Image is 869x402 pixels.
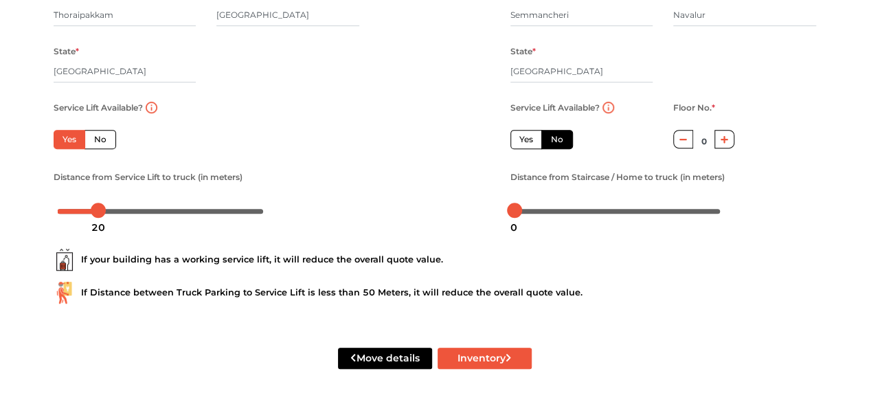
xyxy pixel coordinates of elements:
label: Service Lift Available? [54,99,143,117]
img: ... [54,249,76,271]
button: Move details [338,348,432,369]
label: Distance from Staircase / Home to truck (in meters) [510,168,725,186]
label: Service Lift Available? [510,99,600,117]
label: State [510,43,536,60]
label: No [84,130,116,149]
label: State [54,43,79,60]
button: Inventory [438,348,532,369]
img: ... [54,282,76,304]
div: 0 [505,216,523,239]
label: Yes [510,130,542,149]
div: If Distance between Truck Parking to Service Lift is less than 50 Meters, it will reduce the over... [54,282,816,304]
label: Floor No. [673,99,715,117]
div: 20 [86,216,111,239]
div: If your building has a working service lift, it will reduce the overall quote value. [54,249,816,271]
label: Distance from Service Lift to truck (in meters) [54,168,242,186]
label: Yes [54,130,85,149]
label: No [541,130,573,149]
